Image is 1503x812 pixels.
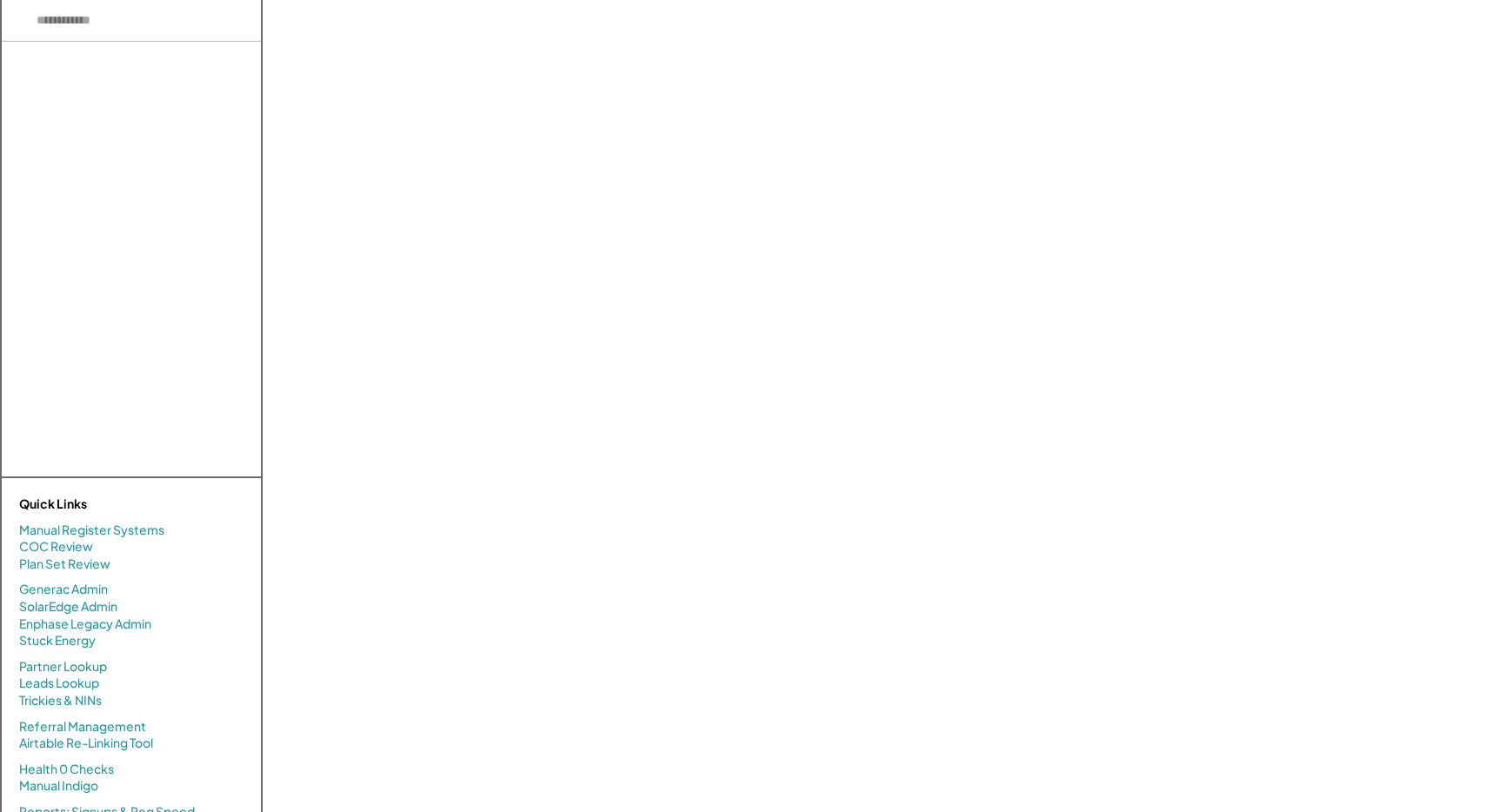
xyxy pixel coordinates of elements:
a: COC Review [19,538,93,556]
a: Trickies & NINs [19,692,102,709]
a: Enphase Legacy Admin [19,616,151,633]
a: Stuck Energy [19,632,96,649]
a: Manual Register Systems [19,522,164,539]
a: Health 0 Checks [19,761,114,778]
a: Manual Indigo [19,777,98,795]
a: Referral Management [19,718,146,735]
a: Leads Lookup [19,675,99,692]
a: Airtable Re-Linking Tool [19,735,153,752]
a: Plan Set Review [19,556,110,573]
a: Generac Admin [19,581,108,598]
a: SolarEdge Admin [19,598,117,616]
div: Quick Links [19,496,193,513]
a: Partner Lookup [19,658,107,676]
